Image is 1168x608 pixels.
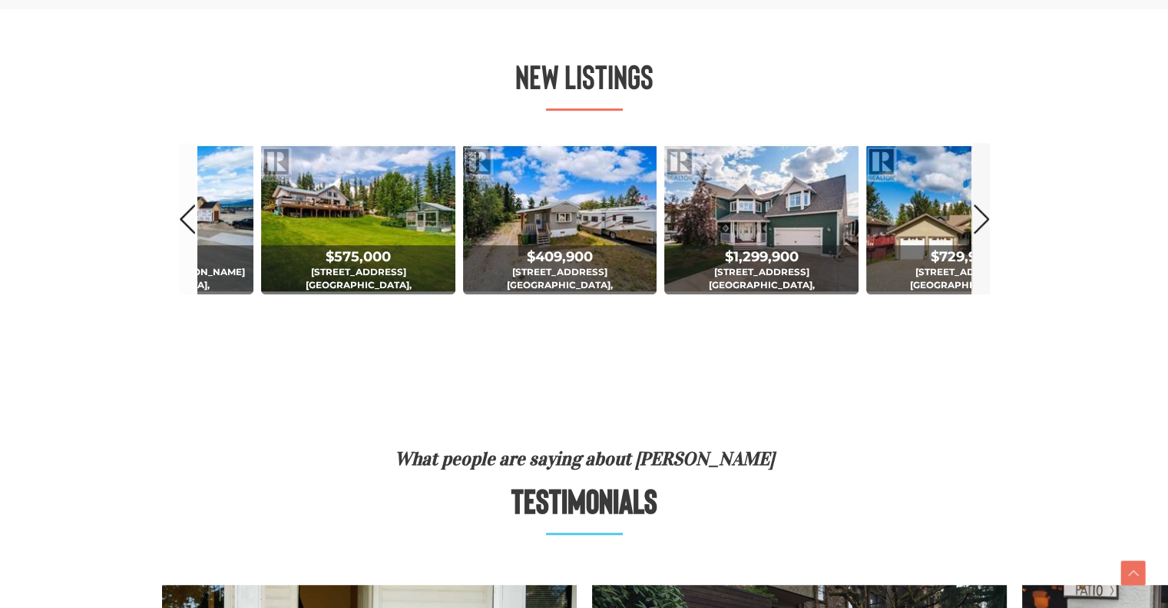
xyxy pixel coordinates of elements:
a: Prev [179,143,196,294]
h2: Testimonials [154,483,1014,517]
span: [STREET_ADDRESS] [GEOGRAPHIC_DATA], [GEOGRAPHIC_DATA] [866,247,1060,339]
div: $729,900 [868,248,1059,265]
div: $1,299,900 [666,248,857,265]
img: <div class="price">$575,000</div> 52 Lakeview Road<br>Whitehorse South, Yukon<br><div class='bed_... [261,143,455,294]
img: <div class="price">$409,900</div> 19 Eagle Place<br>Whitehorse, Yukon<br><div class='bed_bath'>2 ... [463,143,657,294]
img: <div class="price">$729,900</div> 16 Arleux Place<br>Whitehorse, Yukon<br><div class='bed_bath'>3... [866,143,1060,294]
a: Next [973,143,990,294]
img: <div class="price">$1,299,900</div> 5 Gem Place<br>Whitehorse, Yukon<br><div class='bed_bath'>4 B... [664,143,859,294]
div: $409,900 [465,248,656,265]
div: $575,000 [263,248,454,265]
h2: New Listings [254,59,915,93]
span: [STREET_ADDRESS] [GEOGRAPHIC_DATA], [GEOGRAPHIC_DATA] [261,247,455,339]
span: [STREET_ADDRESS] [GEOGRAPHIC_DATA], [GEOGRAPHIC_DATA] [664,247,859,339]
h4: What people are saying about [PERSON_NAME] [154,450,1014,468]
span: [STREET_ADDRESS] [GEOGRAPHIC_DATA], [GEOGRAPHIC_DATA] [463,247,657,339]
